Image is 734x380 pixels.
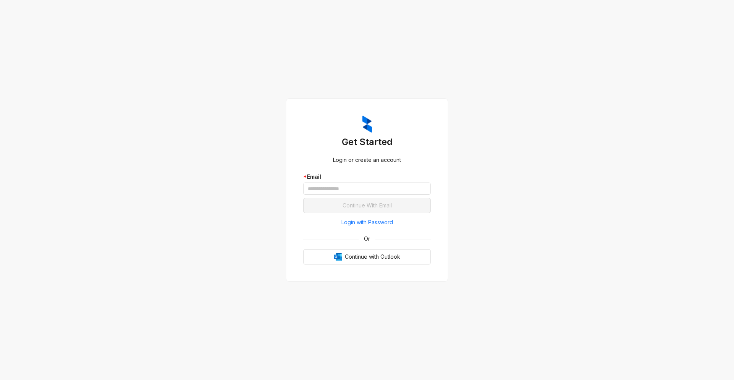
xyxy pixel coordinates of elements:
h3: Get Started [303,136,431,148]
div: Login or create an account [303,156,431,164]
img: Outlook [334,253,342,261]
button: Login with Password [303,216,431,228]
img: ZumaIcon [362,116,372,133]
div: Email [303,173,431,181]
button: Continue With Email [303,198,431,213]
span: Or [359,235,375,243]
span: Login with Password [341,218,393,227]
span: Continue with Outlook [345,253,400,261]
button: OutlookContinue with Outlook [303,249,431,264]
